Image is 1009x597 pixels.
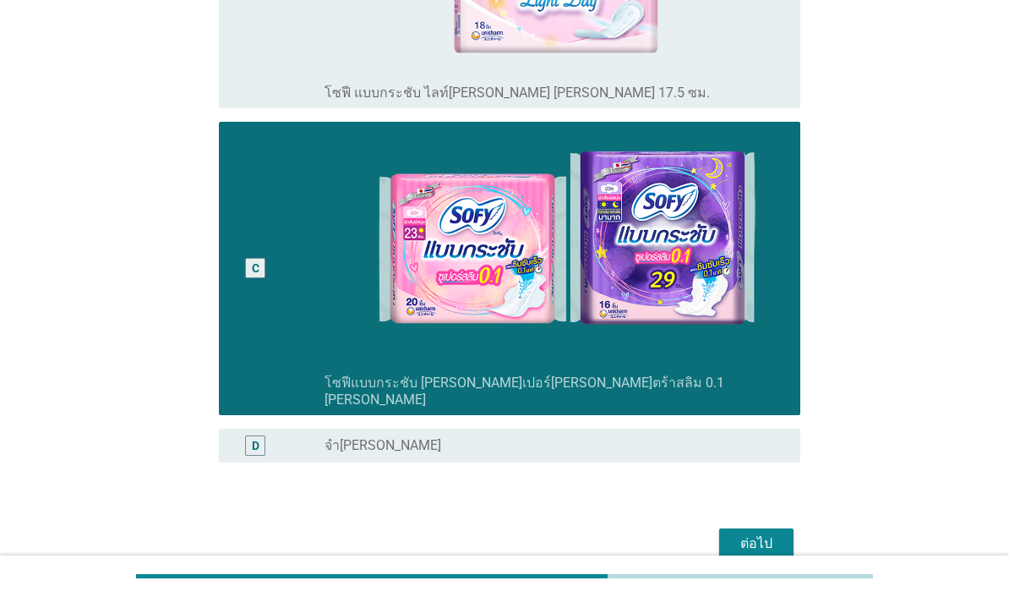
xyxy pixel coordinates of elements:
[325,129,787,367] img: acf856cb-091a-4793-bc50-93f38c12d4ea-BF0.1.png
[325,85,710,101] label: โซฟี แบบกระชับ ไลท์[PERSON_NAME] [PERSON_NAME] 17.5 ซม.
[325,437,441,454] label: จำ[PERSON_NAME]
[252,260,259,277] div: C
[252,436,259,454] div: D
[733,534,780,554] div: ต่อไป
[719,529,794,559] button: ต่อไป
[325,375,773,408] label: โซฟีแบบกระชับ [PERSON_NAME]เปอร์[PERSON_NAME]ตร้าสลิม 0.1 [PERSON_NAME]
